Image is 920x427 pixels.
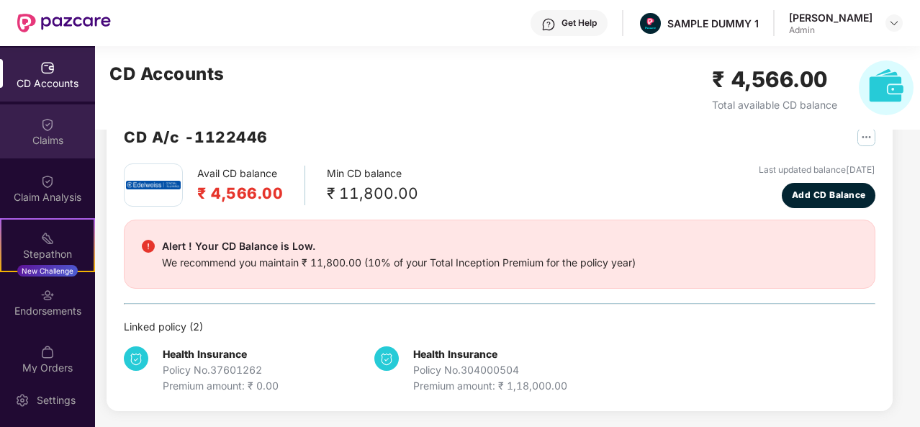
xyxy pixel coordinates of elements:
div: Get Help [562,17,597,29]
div: Avail CD balance [197,166,305,205]
div: We recommend you maintain ₹ 11,800.00 (10% of your Total Inception Premium for the policy year) [162,255,636,271]
div: Alert ! Your CD Balance is Low. [162,238,636,255]
div: Policy No. 304000504 [413,362,567,378]
div: Min CD balance [327,166,418,205]
div: SAMPLE DUMMY 1 [667,17,759,30]
div: New Challenge [17,265,78,277]
img: svg+xml;base64,PHN2ZyB4bWxucz0iaHR0cDovL3d3dy53My5vcmcvMjAwMC9zdmciIHdpZHRoPSIyMSIgaGVpZ2h0PSIyMC... [40,231,55,246]
img: svg+xml;base64,PHN2ZyBpZD0iQ0RfQWNjb3VudHMiIGRhdGEtbmFtZT0iQ0QgQWNjb3VudHMiIHhtbG5zPSJodHRwOi8vd3... [40,60,55,75]
img: svg+xml;base64,PHN2ZyBpZD0iRGFuZ2VyX2FsZXJ0IiBkYXRhLW5hbWU9IkRhbmdlciBhbGVydCIgeG1sbnM9Imh0dHA6Ly... [142,240,155,253]
img: svg+xml;base64,PHN2ZyBpZD0iQ2xhaW0iIHhtbG5zPSJodHRwOi8vd3d3LnczLm9yZy8yMDAwL3N2ZyIgd2lkdGg9IjIwIi... [40,117,55,132]
div: Admin [789,24,872,36]
img: edel.png [126,181,181,189]
img: svg+xml;base64,PHN2ZyBpZD0iU2V0dGluZy0yMHgyMCIgeG1sbnM9Imh0dHA6Ly93d3cudzMub3JnLzIwMDAvc3ZnIiB3aW... [15,393,30,408]
img: svg+xml;base64,PHN2ZyB4bWxucz0iaHR0cDovL3d3dy53My5vcmcvMjAwMC9zdmciIHhtbG5zOnhsaW5rPSJodHRwOi8vd3... [859,60,914,115]
div: [PERSON_NAME] [789,11,872,24]
button: Add CD Balance [782,183,875,208]
img: svg+xml;base64,PHN2ZyB4bWxucz0iaHR0cDovL3d3dy53My5vcmcvMjAwMC9zdmciIHdpZHRoPSIzNCIgaGVpZ2h0PSIzNC... [374,346,399,371]
img: svg+xml;base64,PHN2ZyB4bWxucz0iaHR0cDovL3d3dy53My5vcmcvMjAwMC9zdmciIHdpZHRoPSIzNCIgaGVpZ2h0PSIzNC... [124,346,148,371]
img: svg+xml;base64,PHN2ZyBpZD0iQ2xhaW0iIHhtbG5zPSJodHRwOi8vd3d3LnczLm9yZy8yMDAwL3N2ZyIgd2lkdGg9IjIwIi... [40,174,55,189]
img: svg+xml;base64,PHN2ZyBpZD0iRW5kb3JzZW1lbnRzIiB4bWxucz0iaHR0cDovL3d3dy53My5vcmcvMjAwMC9zdmciIHdpZH... [40,288,55,302]
span: Add CD Balance [792,189,866,202]
h2: CD Accounts [109,60,225,88]
div: Policy No. 37601262 [163,362,279,378]
span: Total available CD balance [712,99,837,111]
img: svg+xml;base64,PHN2ZyBpZD0iSGVscC0zMngzMiIgeG1sbnM9Imh0dHA6Ly93d3cudzMub3JnLzIwMDAvc3ZnIiB3aWR0aD... [541,17,556,32]
div: Premium amount: ₹ 1,18,000.00 [413,378,567,394]
div: Last updated balance [DATE] [759,163,875,177]
h2: ₹ 4,566.00 [712,63,837,96]
div: Premium amount: ₹ 0.00 [163,378,279,394]
div: Stepathon [1,247,94,261]
div: Linked policy ( 2 ) [124,319,875,335]
b: Health Insurance [413,348,497,360]
div: ₹ 11,800.00 [327,181,418,205]
img: svg+xml;base64,PHN2ZyBpZD0iRHJvcGRvd24tMzJ4MzIiIHhtbG5zPSJodHRwOi8vd3d3LnczLm9yZy8yMDAwL3N2ZyIgd2... [888,17,900,29]
img: svg+xml;base64,PHN2ZyBpZD0iTXlfT3JkZXJzIiBkYXRhLW5hbWU9Ik15IE9yZGVycyIgeG1sbnM9Imh0dHA6Ly93d3cudz... [40,345,55,359]
img: svg+xml;base64,PHN2ZyB4bWxucz0iaHR0cDovL3d3dy53My5vcmcvMjAwMC9zdmciIHdpZHRoPSIyNSIgaGVpZ2h0PSIyNS... [857,128,875,146]
b: Health Insurance [163,348,247,360]
h2: ₹ 4,566.00 [197,181,283,205]
img: New Pazcare Logo [17,14,111,32]
img: Pazcare_Alternative_logo-01-01.png [640,13,661,34]
h2: CD A/c - 1122446 [124,125,268,149]
div: Settings [32,393,80,408]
